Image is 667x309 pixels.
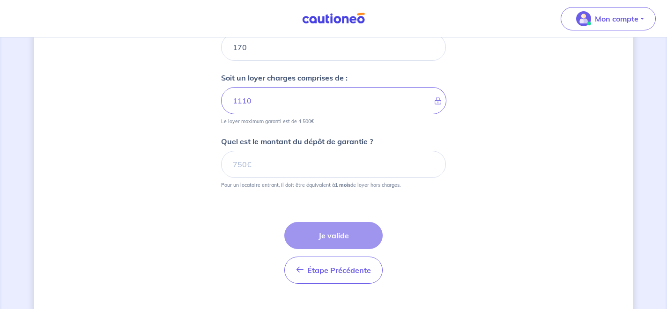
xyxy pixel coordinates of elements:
[298,13,369,24] img: Cautioneo
[595,13,638,24] p: Mon compte
[221,151,446,178] input: 750€
[576,11,591,26] img: illu_account_valid_menu.svg
[221,72,348,83] p: Soit un loyer charges comprises de :
[221,34,446,61] input: 80 €
[221,118,314,125] p: Le loyer maximum garanti est de 4 500€
[561,7,656,30] button: illu_account_valid_menu.svgMon compte
[284,257,383,284] button: Étape Précédente
[221,87,446,114] input: - €
[221,136,373,147] p: Quel est le montant du dépôt de garantie ?
[335,182,350,188] strong: 1 mois
[221,182,400,188] p: Pour un locataire entrant, il doit être équivalent à de loyer hors charges.
[307,265,371,275] span: Étape Précédente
